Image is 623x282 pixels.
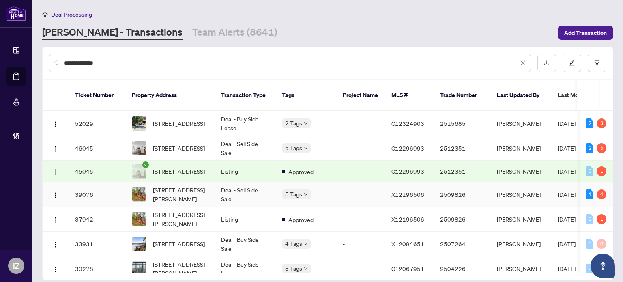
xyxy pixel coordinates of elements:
[49,262,62,275] button: Logo
[558,215,576,223] span: [DATE]
[558,144,576,152] span: [DATE]
[391,265,424,272] span: C12067951
[336,111,385,136] td: -
[586,214,593,224] div: 0
[215,161,275,182] td: Listing
[49,237,62,250] button: Logo
[336,182,385,207] td: -
[215,182,275,207] td: Deal - Sell Side Sale
[558,168,576,175] span: [DATE]
[69,182,125,207] td: 39076
[586,166,593,176] div: 0
[132,212,146,226] img: thumbnail-img
[391,168,424,175] span: C12296993
[275,80,336,111] th: Tags
[52,217,59,223] img: Logo
[597,118,606,128] div: 3
[588,54,606,72] button: filter
[51,11,92,18] span: Deal Processing
[69,161,125,182] td: 45045
[490,111,551,136] td: [PERSON_NAME]
[132,116,146,130] img: thumbnail-img
[391,215,424,223] span: X12196506
[285,189,302,199] span: 5 Tags
[490,80,551,111] th: Last Updated By
[591,254,615,278] button: Open asap
[569,60,575,66] span: edit
[215,111,275,136] td: Deal - Buy Side Lease
[285,118,302,128] span: 2 Tags
[6,6,26,21] img: logo
[42,26,183,40] a: [PERSON_NAME] - Transactions
[391,144,424,152] span: C12296993
[215,207,275,232] td: Listing
[597,214,606,224] div: 1
[558,240,576,248] span: [DATE]
[391,240,424,248] span: X12094651
[304,242,308,246] span: down
[49,188,62,201] button: Logo
[42,12,48,17] span: home
[434,80,490,111] th: Trade Number
[391,191,424,198] span: X12196506
[597,239,606,249] div: 0
[597,143,606,153] div: 5
[52,169,59,175] img: Logo
[49,213,62,226] button: Logo
[132,262,146,276] img: thumbnail-img
[69,256,125,281] td: 30278
[153,167,205,176] span: [STREET_ADDRESS]
[586,264,593,273] div: 0
[558,90,607,99] span: Last Modified Date
[215,136,275,161] td: Deal - Sell Side Sale
[132,164,146,178] img: thumbnail-img
[336,136,385,161] td: -
[288,215,314,224] span: Approved
[132,237,146,251] img: thumbnail-img
[49,117,62,130] button: Logo
[586,143,593,153] div: 2
[192,26,277,40] a: Team Alerts (8641)
[434,182,490,207] td: 2509826
[69,111,125,136] td: 52029
[49,142,62,155] button: Logo
[125,80,215,111] th: Property Address
[434,232,490,256] td: 2507264
[215,256,275,281] td: Deal - Buy Side Lease
[434,136,490,161] td: 2512351
[597,189,606,199] div: 4
[304,267,308,271] span: down
[69,136,125,161] td: 46045
[52,146,59,152] img: Logo
[49,165,62,178] button: Logo
[304,121,308,125] span: down
[586,118,593,128] div: 2
[434,161,490,182] td: 2512351
[69,207,125,232] td: 37942
[558,265,576,272] span: [DATE]
[153,239,205,248] span: [STREET_ADDRESS]
[52,121,59,127] img: Logo
[69,80,125,111] th: Ticket Number
[563,54,581,72] button: edit
[153,210,208,228] span: [STREET_ADDRESS][PERSON_NAME]
[336,256,385,281] td: -
[132,141,146,155] img: thumbnail-img
[385,80,434,111] th: MLS #
[153,119,205,128] span: [STREET_ADDRESS]
[13,260,19,271] span: IZ
[52,241,59,248] img: Logo
[537,54,556,72] button: download
[564,26,607,39] span: Add Transaction
[153,144,205,153] span: [STREET_ADDRESS]
[490,161,551,182] td: [PERSON_NAME]
[434,111,490,136] td: 2515685
[69,232,125,256] td: 33931
[520,60,526,66] span: close
[490,256,551,281] td: [PERSON_NAME]
[304,146,308,150] span: down
[391,120,424,127] span: C12324903
[434,256,490,281] td: 2504226
[490,232,551,256] td: [PERSON_NAME]
[153,260,208,278] span: [STREET_ADDRESS][PERSON_NAME]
